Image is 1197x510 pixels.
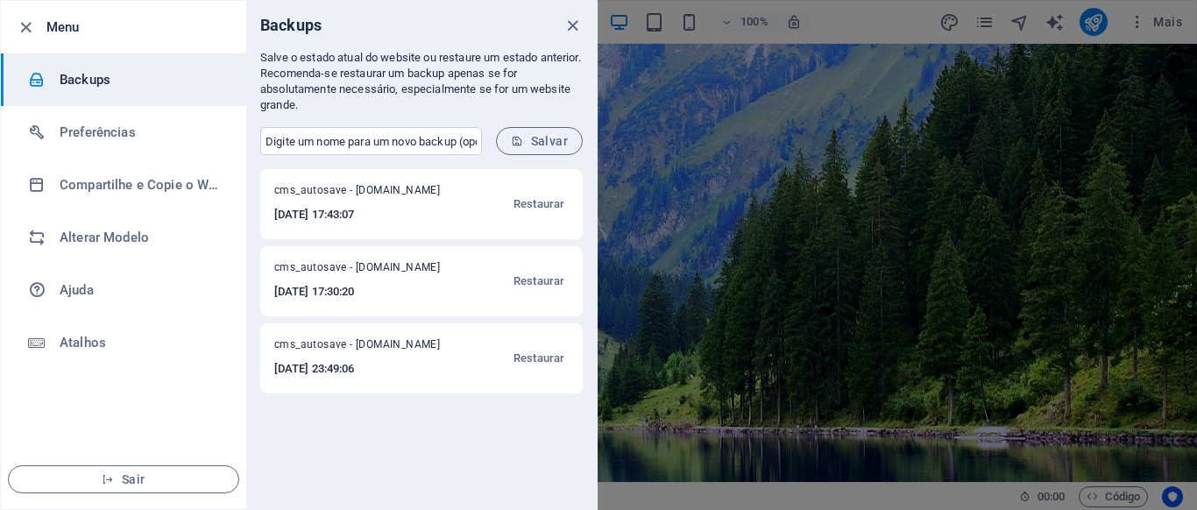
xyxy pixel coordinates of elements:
[514,194,564,215] span: Restaurar
[46,17,232,38] h6: Menu
[260,50,583,113] p: Salve o estado atual do website ou restaure um estado anterior. Recomenda-se restaurar um backup ...
[509,183,569,225] button: Restaurar
[509,260,569,302] button: Restaurar
[260,15,322,36] h6: Backups
[562,15,583,36] button: close
[60,227,222,248] h6: Alterar Modelo
[1,264,246,316] a: Ajuda
[8,465,239,493] button: Sair
[60,332,222,353] h6: Atalhos
[514,348,564,369] span: Restaurar
[274,260,457,281] span: cms_autosave - [DOMAIN_NAME]
[509,337,569,379] button: Restaurar
[60,280,222,301] h6: Ajuda
[23,472,224,486] span: Sair
[260,127,482,155] input: Digite um nome para um novo backup (opcional)
[60,69,222,90] h6: Backups
[60,122,222,143] h6: Preferências
[274,281,457,302] h6: [DATE] 17:30:20
[511,134,568,148] span: Salvar
[274,337,457,358] span: cms_autosave - [DOMAIN_NAME]
[274,183,457,204] span: cms_autosave - [DOMAIN_NAME]
[514,271,564,292] span: Restaurar
[274,204,457,225] h6: [DATE] 17:43:07
[60,174,222,195] h6: Compartilhe e Copie o Website
[274,358,457,379] h6: [DATE] 23:49:06
[496,127,583,155] button: Salvar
